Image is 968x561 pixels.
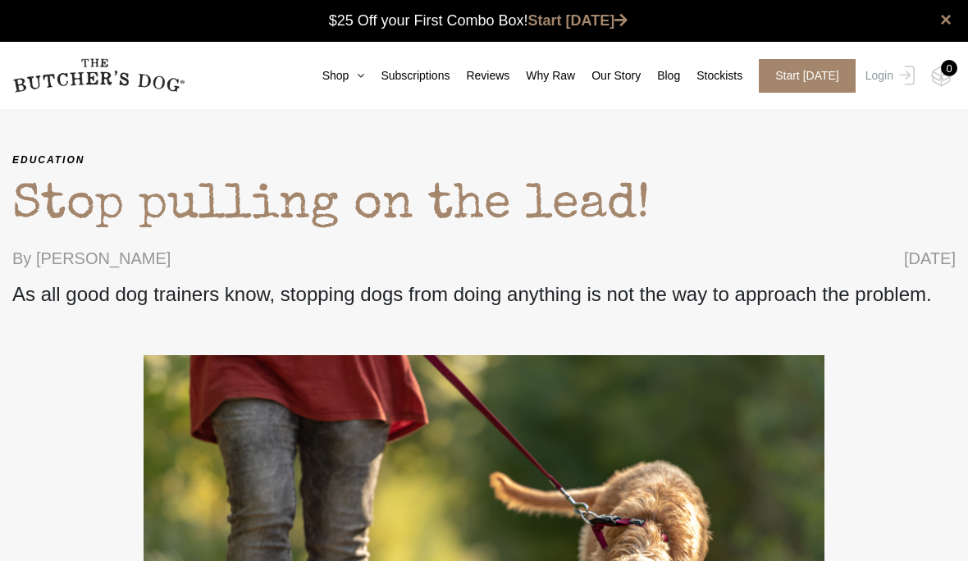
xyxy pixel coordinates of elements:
img: TBD_Cart-Empty.png [931,66,952,87]
a: Start [DATE] [742,59,861,93]
span: As all good dog trainers know, stopping dogs from doing anything is not the way to approach the p... [12,283,956,306]
h1: Stop pulling on the lead! [12,168,956,246]
a: Start [DATE] [528,12,628,29]
a: close [940,10,952,30]
a: Why Raw [509,67,575,84]
a: Login [861,59,915,93]
span: EDUCATION [12,152,956,168]
a: Shop [306,67,365,84]
a: Reviews [450,67,509,84]
a: Our Story [575,67,641,84]
a: Stockists [680,67,742,84]
a: Blog [641,67,680,84]
span: By [PERSON_NAME] [12,246,171,271]
span: Start [DATE] [759,59,856,93]
span: [DATE] [904,246,956,271]
a: Subscriptions [364,67,450,84]
div: 0 [941,60,957,76]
